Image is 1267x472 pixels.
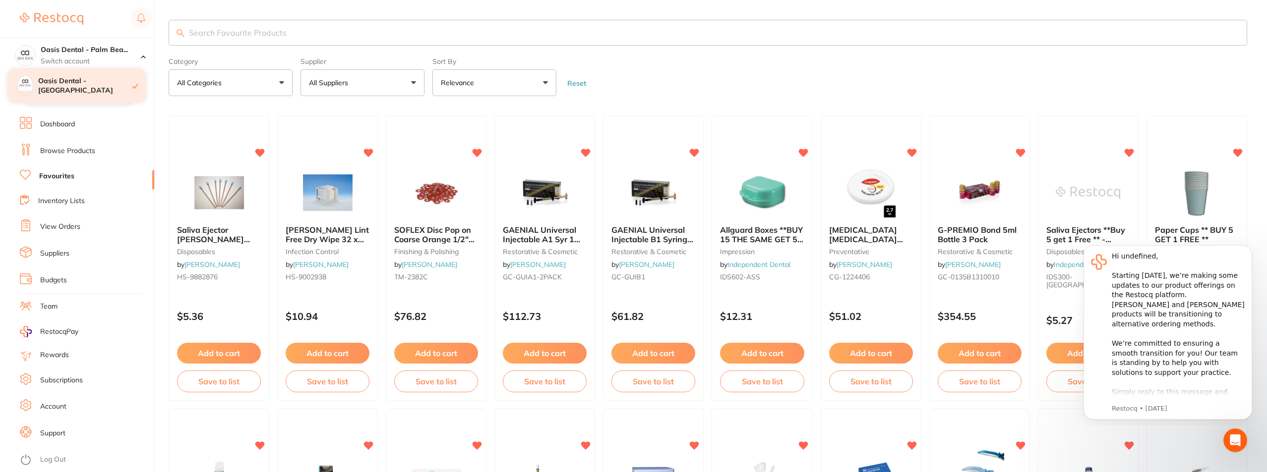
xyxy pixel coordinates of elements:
button: Add to cart [1046,343,1130,364]
button: Add to cart [611,343,695,364]
a: Independent Dental [727,260,790,269]
img: Saliva Ejector HENRY SCHEIN Clear with Blue Tip 15cm Pk100 [187,168,251,217]
span: RestocqPay [40,327,78,337]
p: $12.31 [720,311,804,322]
button: Add to cart [720,343,804,364]
span: by [829,260,892,269]
span: by [503,260,566,269]
button: Add to cart [503,343,587,364]
b: SOFLEX Disc Pop on Coarse Orange 1/2" 12.7mm Pack of 85 [394,225,478,244]
button: Add to cart [829,343,913,364]
a: Team [40,302,58,312]
a: Favourites [39,171,74,181]
small: infection control [286,248,369,256]
a: Support [40,428,65,438]
p: Relevance [441,78,478,88]
button: Save to list [286,370,369,392]
p: Switch account [41,56,141,66]
span: [MEDICAL_DATA] [MEDICAL_DATA] Mint 2.7m x 72 [829,225,903,253]
button: All Categories [169,69,293,96]
p: $10.94 [286,311,369,322]
span: CG-1224406 [829,272,870,281]
img: Allguard Boxes **BUY 15 THE SAME GET 5 FREE!** [730,168,794,217]
span: SOFLEX Disc Pop on Coarse Orange 1/2" 12.7mm Pack of 85 [394,225,475,253]
b: G-PREMIO Bond 5ml Bottle 3 Pack [938,225,1022,244]
p: $76.82 [394,311,478,322]
button: Save to list [503,370,587,392]
span: by [938,260,1001,269]
button: Save to list [1046,370,1130,392]
button: Save to list [177,370,261,392]
img: Restocq Logo [20,13,83,25]
button: Save to list [720,370,804,392]
a: Dashboard [40,119,75,129]
button: Save to list [829,370,913,392]
b: GAENIAL Universal Injectable A1 Syr 1ml x2 & 20 Disp tips [503,225,587,244]
a: [PERSON_NAME] [402,260,457,269]
small: impression [720,248,804,256]
p: $112.73 [503,311,587,322]
span: by [1046,260,1117,269]
a: Account [40,402,66,412]
a: Independent Dental [1054,260,1117,269]
a: [PERSON_NAME] [293,260,349,269]
button: Relevance [432,69,556,96]
p: Message from Restocq, sent 1w ago [43,168,176,177]
a: Rewards [40,350,69,360]
span: Paper Cups ** BUY 5 GET 1 FREE ** [1155,225,1233,244]
small: finishing & polishing [394,248,478,256]
img: Oasis Dental - Palm Beach [18,76,33,91]
span: GAENIAL Universal Injectable B1 Syringe 1ml & 10 Disp tips [611,225,693,253]
span: GAENIAL Universal Injectable A1 Syr 1ml x2 & 20 Disp tips [503,225,583,253]
span: GC-GUIB1 [611,272,645,281]
img: Saliva Ejectors **Buy 5 get 1 Free ** - Regular [1056,168,1120,217]
small: disposables [1046,248,1130,256]
a: [PERSON_NAME] [184,260,240,269]
a: [PERSON_NAME] [837,260,892,269]
button: All Suppliers [301,69,424,96]
img: Henry Schein Lint Free Dry Wipe 32 x 36 Box of 50 [296,168,360,217]
small: restorative & cosmetic [938,248,1022,256]
a: [PERSON_NAME] [619,260,674,269]
h4: Oasis Dental - Palm Beach [41,45,141,55]
label: Category [169,57,293,65]
a: Subscriptions [40,375,83,385]
button: Save to list [394,370,478,392]
a: Budgets [40,275,67,285]
p: All Categories [177,78,226,88]
small: restorative & cosmetic [611,248,695,256]
button: Log Out [20,452,151,468]
button: Add to cart [177,343,261,364]
img: RestocqPay [20,326,32,337]
span: by [720,260,790,269]
a: [PERSON_NAME] [945,260,1001,269]
p: $5.36 [177,311,261,322]
span: IDS602-ASS [720,272,760,281]
p: $61.82 [611,311,695,322]
b: Henry Schein Lint Free Dry Wipe 32 x 36 Box of 50 [286,225,369,244]
input: Search Favourite Products [169,20,1247,46]
b: Colgate Total Dental Floss Mint 2.7m x 72 [829,225,913,244]
img: GAENIAL Universal Injectable A1 Syr 1ml x2 & 20 Disp tips [513,168,577,217]
span: Allguard Boxes **BUY 15 THE SAME GET 5 FREE!** [720,225,803,253]
span: G-PREMIO Bond 5ml Bottle 3 Pack [938,225,1017,244]
a: Browse Products [40,146,95,156]
span: Saliva Ejectors **Buy 5 get 1 Free ** - Regular [1046,225,1125,253]
span: Saliva Ejector [PERSON_NAME] Clear with Blue Tip 15cm Pk100 [177,225,250,262]
img: Colgate Total Dental Floss Mint 2.7m x 72 [839,168,903,217]
a: [PERSON_NAME] [510,260,566,269]
small: restorative & cosmetic [503,248,587,256]
button: Save to list [938,370,1022,392]
a: RestocqPay [20,326,78,337]
iframe: Intercom notifications message [1069,236,1267,425]
a: Suppliers [40,249,69,259]
small: disposables [177,248,261,256]
span: by [286,260,349,269]
span: GC-GUIA1-2PACK [503,272,562,281]
button: Add to cart [286,343,369,364]
button: Save to list [611,370,695,392]
span: by [611,260,674,269]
